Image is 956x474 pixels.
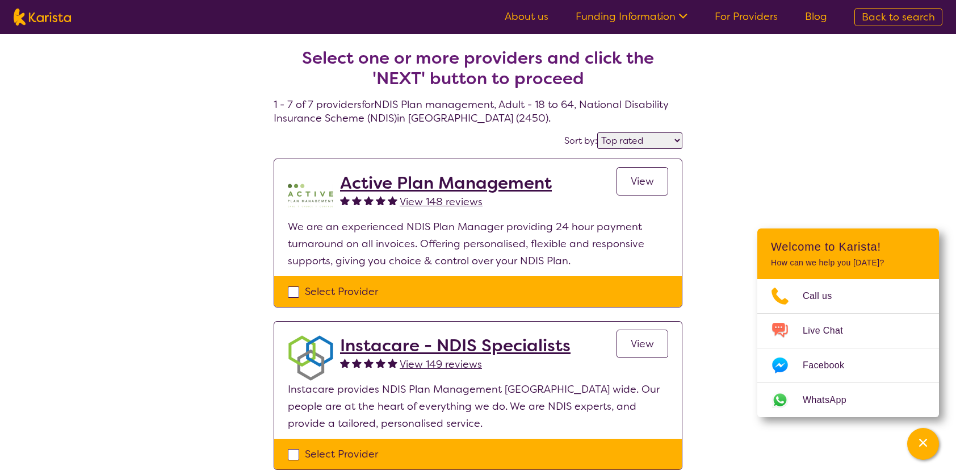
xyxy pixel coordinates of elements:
[388,358,397,368] img: fullstar
[352,196,362,205] img: fullstar
[803,392,860,409] span: WhatsApp
[803,288,846,305] span: Call us
[287,48,669,89] h2: Select one or more providers and click the 'NEXT' button to proceed
[617,330,668,358] a: View
[288,173,333,218] img: pypzb5qm7jexfhutod0x.png
[907,428,939,460] button: Channel Menu
[757,383,939,417] a: Web link opens in a new tab.
[757,228,939,417] div: Channel Menu
[400,357,482,371] span: View 149 reviews
[400,356,482,373] a: View 149 reviews
[715,10,778,23] a: For Providers
[364,358,374,368] img: fullstar
[288,381,668,432] p: Instacare provides NDIS Plan Management [GEOGRAPHIC_DATA] wide. Our people are at the heart of ev...
[564,135,597,147] label: Sort by:
[14,9,71,26] img: Karista logo
[576,10,687,23] a: Funding Information
[803,357,858,374] span: Facebook
[631,174,654,188] span: View
[505,10,548,23] a: About us
[274,20,682,125] h4: 1 - 7 of 7 providers for NDIS Plan management , Adult - 18 to 64 , National Disability Insurance ...
[854,8,942,26] a: Back to search
[340,358,350,368] img: fullstar
[771,258,925,268] p: How can we help you [DATE]?
[340,196,350,205] img: fullstar
[352,358,362,368] img: fullstar
[388,196,397,205] img: fullstar
[364,196,374,205] img: fullstar
[400,195,483,209] span: View 148 reviews
[771,240,925,253] h2: Welcome to Karista!
[288,218,668,269] p: We are an experienced NDIS Plan Manager providing 24 hour payment turnaround on all invoices. Off...
[376,358,385,368] img: fullstar
[862,10,935,24] span: Back to search
[617,167,668,196] a: View
[340,173,552,193] a: Active Plan Management
[340,335,571,356] a: Instacare - NDIS Specialists
[400,193,483,210] a: View 148 reviews
[376,196,385,205] img: fullstar
[803,322,857,339] span: Live Chat
[631,337,654,351] span: View
[805,10,827,23] a: Blog
[757,279,939,417] ul: Choose channel
[288,335,333,381] img: obkhna0zu27zdd4ubuus.png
